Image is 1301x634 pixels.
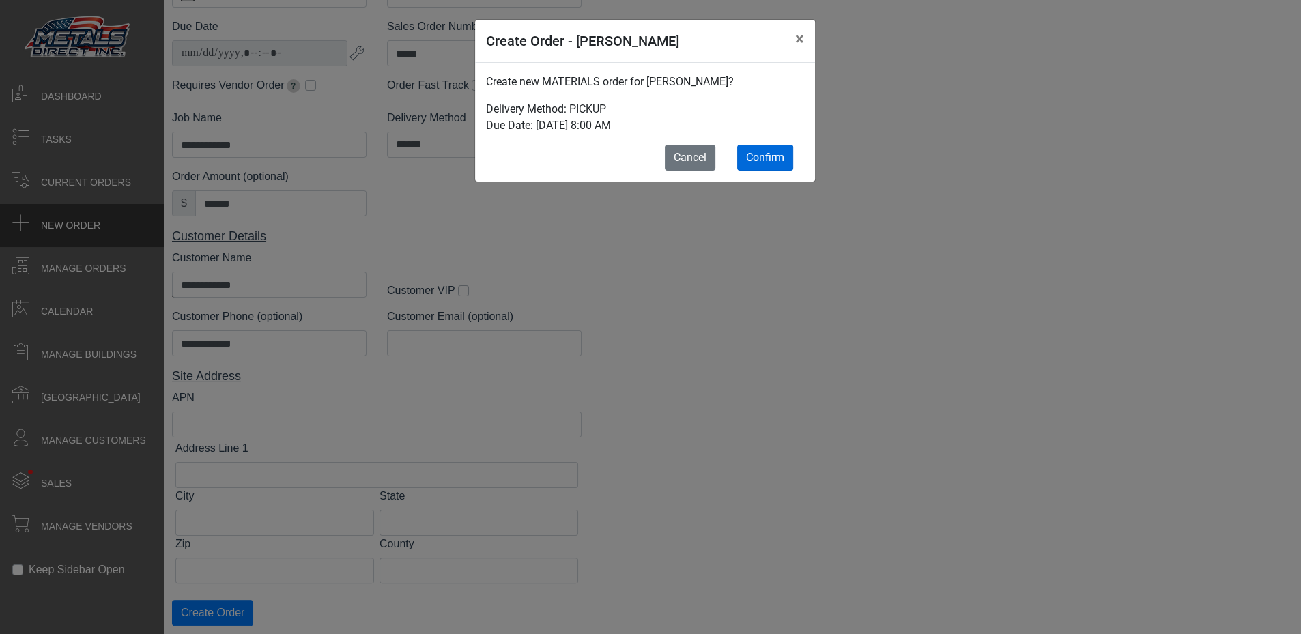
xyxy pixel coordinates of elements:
[784,20,815,58] button: Close
[746,151,784,164] span: Confirm
[486,31,679,51] h5: Create Order - [PERSON_NAME]
[665,145,715,171] button: Cancel
[486,101,804,134] p: Delivery Method: PICKUP Due Date: [DATE] 8:00 AM
[737,145,793,171] button: Confirm
[486,74,804,90] p: Create new MATERIALS order for [PERSON_NAME]?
